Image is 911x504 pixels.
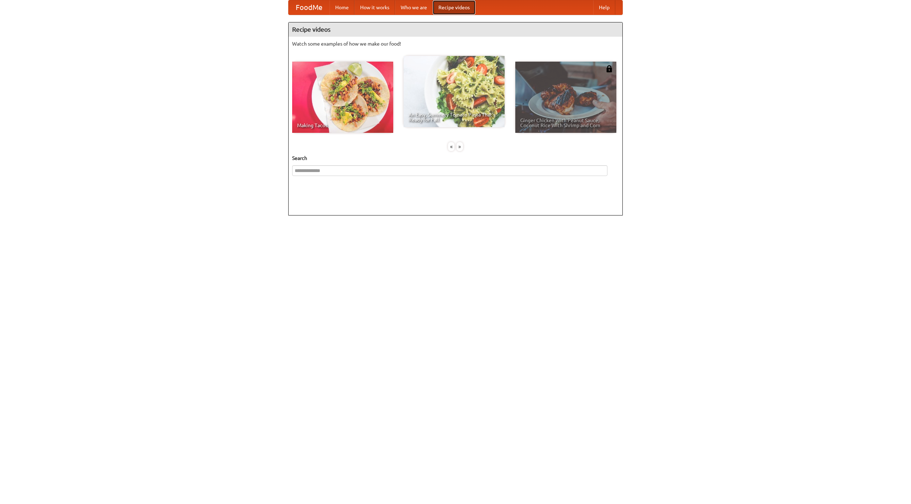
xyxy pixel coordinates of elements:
p: Watch some examples of how we make our food! [292,40,619,47]
div: « [448,142,454,151]
a: Home [330,0,354,15]
a: Recipe videos [433,0,475,15]
a: An Easy, Summery Tomato Pasta That's Ready for Fall [404,56,505,127]
h5: Search [292,155,619,162]
h4: Recipe videos [289,22,622,37]
div: » [457,142,463,151]
a: How it works [354,0,395,15]
a: Who we are [395,0,433,15]
span: An Easy, Summery Tomato Pasta That's Ready for Fall [409,112,500,122]
img: 483408.png [606,65,613,72]
a: Making Tacos [292,62,393,133]
a: FoodMe [289,0,330,15]
span: Making Tacos [297,123,388,128]
a: Help [593,0,615,15]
